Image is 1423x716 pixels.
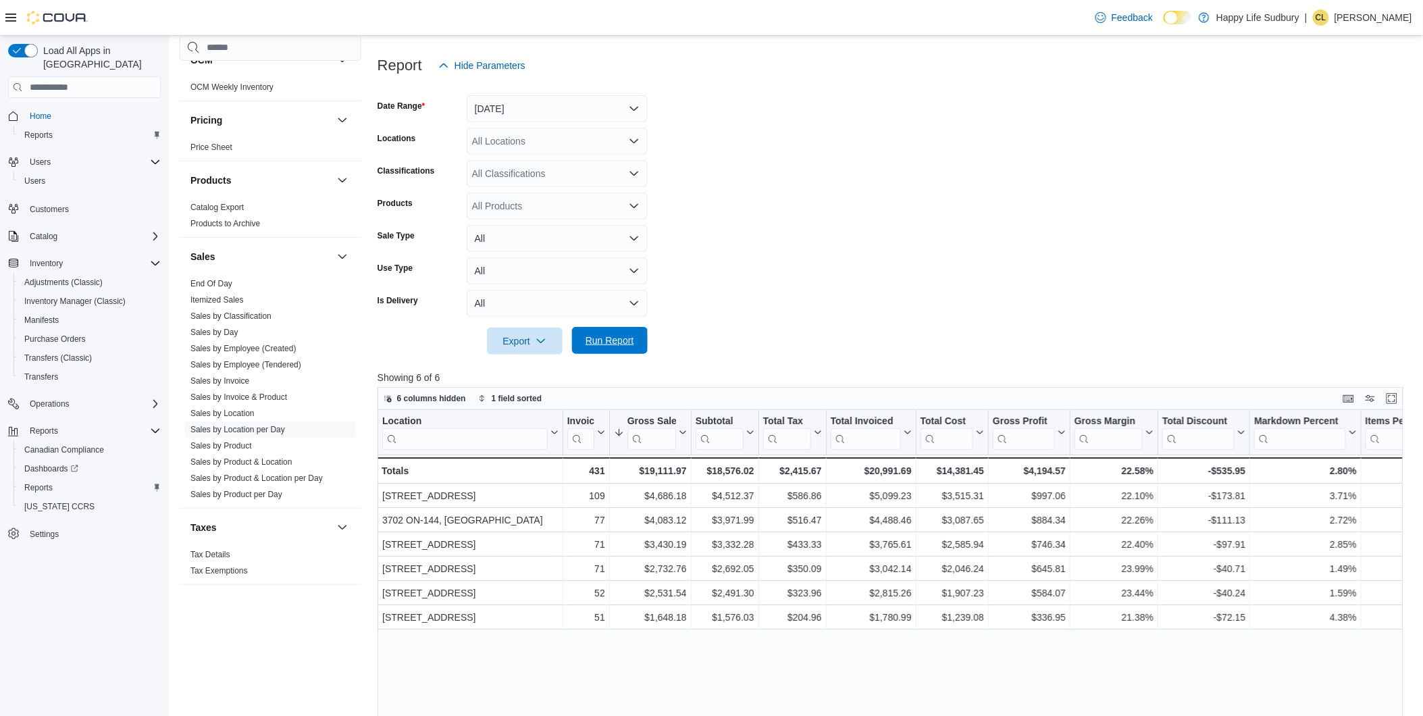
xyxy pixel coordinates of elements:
[920,488,983,504] div: $3,515.31
[24,154,161,170] span: Users
[1254,488,1356,504] div: 3.71%
[190,142,232,153] span: Price Sheet
[567,585,604,601] div: 52
[378,295,418,306] label: Is Delivery
[1335,9,1412,26] p: [PERSON_NAME]
[762,415,810,428] div: Total Tax
[14,292,166,311] button: Inventory Manager (Classic)
[3,106,166,126] button: Home
[19,461,84,477] a: Dashboards
[180,139,361,161] div: Pricing
[1112,11,1153,24] span: Feedback
[1254,536,1356,553] div: 2.85%
[3,153,166,172] button: Users
[19,442,109,458] a: Canadian Compliance
[382,512,559,528] div: 3702 ON-144, [GEOGRAPHIC_DATA]
[1075,585,1154,601] div: 23.44%
[190,359,301,370] span: Sales by Employee (Tendered)
[920,609,983,625] div: $1,239.08
[382,415,548,450] div: Location
[993,585,1066,601] div: $584.07
[762,561,821,577] div: $350.09
[24,154,56,170] button: Users
[382,561,559,577] div: [STREET_ADDRESS]
[14,126,166,145] button: Reports
[433,52,531,79] button: Hide Parameters
[613,536,686,553] div: $3,430.19
[190,489,282,500] span: Sales by Product per Day
[190,376,249,386] a: Sales by Invoice
[19,293,161,309] span: Inventory Manager (Classic)
[378,133,416,144] label: Locations
[190,82,274,93] span: OCM Weekly Inventory
[1341,390,1357,407] button: Keyboard shortcuts
[1254,585,1356,601] div: 1.59%
[180,199,361,237] div: Products
[190,457,292,467] span: Sales by Product & Location
[613,585,686,601] div: $2,531.54
[382,415,548,428] div: Location
[378,101,425,111] label: Date Range
[24,176,45,186] span: Users
[1254,415,1356,450] button: Markdown Percent
[14,311,166,330] button: Manifests
[1075,488,1154,504] div: 22.10%
[14,367,166,386] button: Transfers
[382,415,559,450] button: Location
[19,442,161,458] span: Canadian Compliance
[695,561,754,577] div: $2,692.05
[830,512,911,528] div: $4,488.46
[30,157,51,168] span: Users
[24,201,74,218] a: Customers
[993,609,1066,625] div: $336.95
[613,415,686,450] button: Gross Sales
[830,585,911,601] div: $2,815.26
[190,250,215,263] h3: Sales
[14,497,166,516] button: [US_STATE] CCRS
[19,369,161,385] span: Transfers
[3,524,166,544] button: Settings
[567,415,594,450] div: Invoices Sold
[920,415,973,450] div: Total Cost
[19,350,97,366] a: Transfers (Classic)
[180,79,361,101] div: OCM
[467,290,648,317] button: All
[920,561,983,577] div: $2,046.24
[830,415,900,428] div: Total Invoiced
[920,512,983,528] div: $3,087.65
[24,108,57,124] a: Home
[567,415,594,428] div: Invoices Sold
[378,371,1414,384] p: Showing 6 of 6
[24,396,75,412] button: Operations
[1254,415,1345,428] div: Markdown Percent
[30,111,51,122] span: Home
[762,609,821,625] div: $204.96
[378,230,415,241] label: Sale Type
[382,536,559,553] div: [STREET_ADDRESS]
[190,174,232,187] h3: Products
[190,392,287,402] a: Sales by Invoice & Product
[190,328,238,337] a: Sales by Day
[920,415,973,428] div: Total Cost
[19,480,58,496] a: Reports
[24,526,64,542] a: Settings
[30,426,58,436] span: Reports
[455,59,525,72] span: Hide Parameters
[19,173,51,189] a: Users
[190,409,255,418] a: Sales by Location
[1162,415,1235,450] div: Total Discount
[1075,415,1143,450] div: Gross Margin
[613,488,686,504] div: $4,686.18
[24,228,63,245] button: Catalog
[19,127,58,143] a: Reports
[613,609,686,625] div: $1,648.18
[567,512,604,528] div: 77
[190,113,222,127] h3: Pricing
[492,393,542,404] span: 1 field sorted
[24,444,104,455] span: Canadian Compliance
[473,390,548,407] button: 1 field sorted
[19,312,64,328] a: Manifests
[19,312,161,328] span: Manifests
[1075,609,1154,625] div: 21.38%
[1162,609,1245,625] div: -$72.15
